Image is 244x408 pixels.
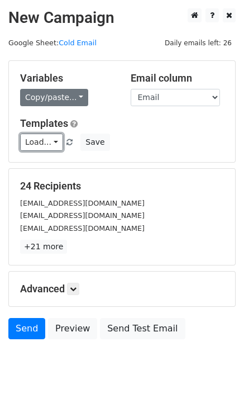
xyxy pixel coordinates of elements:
[20,199,145,207] small: [EMAIL_ADDRESS][DOMAIN_NAME]
[8,8,236,27] h2: New Campaign
[188,354,244,408] iframe: Chat Widget
[188,354,244,408] div: Widget de chat
[100,318,185,339] a: Send Test Email
[20,180,224,192] h5: 24 Recipients
[131,72,224,84] h5: Email column
[48,318,97,339] a: Preview
[20,283,224,295] h5: Advanced
[161,39,236,47] a: Daily emails left: 26
[20,134,63,151] a: Load...
[20,224,145,233] small: [EMAIL_ADDRESS][DOMAIN_NAME]
[161,37,236,49] span: Daily emails left: 26
[20,211,145,220] small: [EMAIL_ADDRESS][DOMAIN_NAME]
[20,89,88,106] a: Copy/paste...
[20,240,67,254] a: +21 more
[8,39,97,47] small: Google Sheet:
[59,39,97,47] a: Cold Email
[8,318,45,339] a: Send
[80,134,109,151] button: Save
[20,72,114,84] h5: Variables
[20,117,68,129] a: Templates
